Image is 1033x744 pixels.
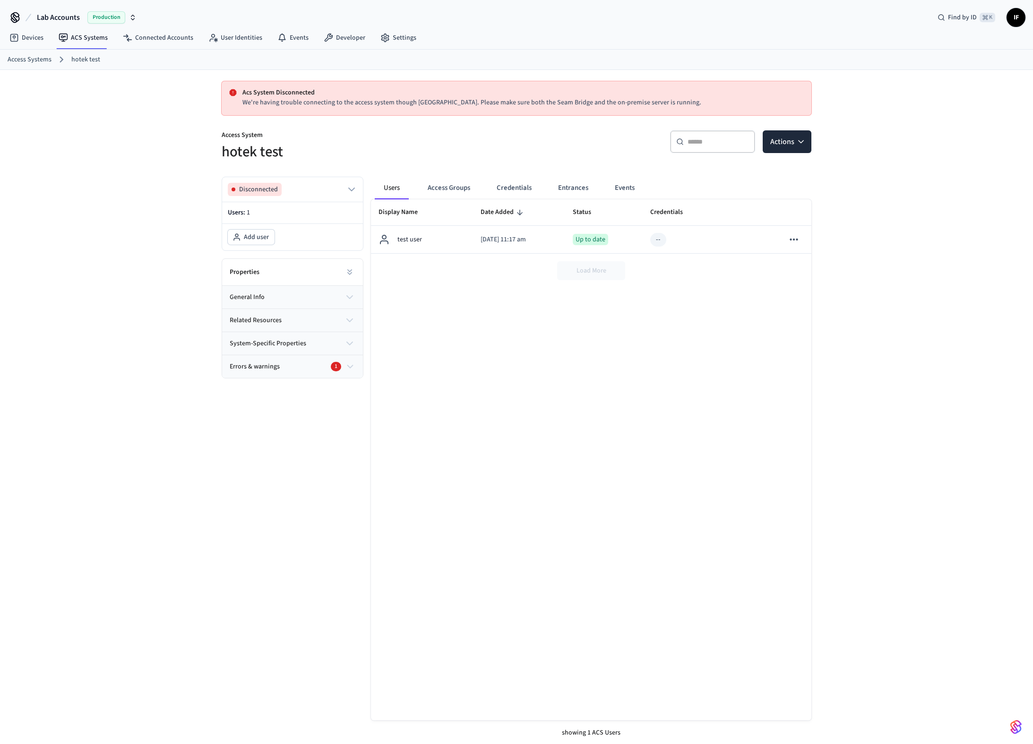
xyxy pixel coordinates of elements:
a: Settings [373,29,424,46]
h2: Properties [230,267,259,277]
a: Access Systems [8,55,52,65]
span: Lab Accounts [37,12,80,23]
button: Users [375,177,409,199]
button: Disconnected [228,183,357,196]
span: Errors & warnings [230,362,280,372]
a: Connected Accounts [115,29,201,46]
span: IF [1007,9,1024,26]
button: IF [1007,8,1025,27]
p: [DATE] 11:17 am [481,235,558,245]
button: Access Groups [420,177,478,199]
div: Up to date [573,234,608,245]
div: 1 [331,362,341,371]
p: Acs System Disconnected [242,88,804,98]
span: Display Name [379,205,430,220]
div: -- [656,235,661,245]
button: Add user [228,230,275,245]
span: Status [573,205,603,220]
p: Users: [228,208,357,218]
a: Developer [316,29,373,46]
span: Disconnected [239,185,278,194]
button: related resources [222,309,363,332]
button: Entrances [551,177,596,199]
span: Credentials [650,205,695,220]
a: User Identities [201,29,270,46]
span: Date Added [481,205,526,220]
h5: hotek test [222,142,511,162]
span: general info [230,292,265,302]
button: general info [222,286,363,308]
div: Find by ID⌘ K [930,9,1003,26]
span: system-specific properties [230,339,306,349]
span: Add user [244,232,269,242]
p: We're having trouble connecting to the access system though [GEOGRAPHIC_DATA]. Please make sure b... [242,98,804,108]
a: ACS Systems [51,29,115,46]
span: related resources [230,316,282,325]
p: Access System [222,130,511,142]
span: ⌘ K [980,13,995,22]
img: SeamLogoGradient.69752ec5.svg [1010,719,1022,735]
table: sticky table [371,199,811,254]
button: Events [607,177,642,199]
a: Devices [2,29,51,46]
a: hotek test [71,55,100,65]
a: Events [270,29,316,46]
span: 1 [247,208,250,217]
span: Find by ID [948,13,977,22]
button: system-specific properties [222,332,363,355]
span: Production [87,11,125,24]
button: Credentials [489,177,539,199]
button: Errors & warnings1 [222,355,363,378]
button: Actions [763,130,811,153]
p: test user [397,235,422,245]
